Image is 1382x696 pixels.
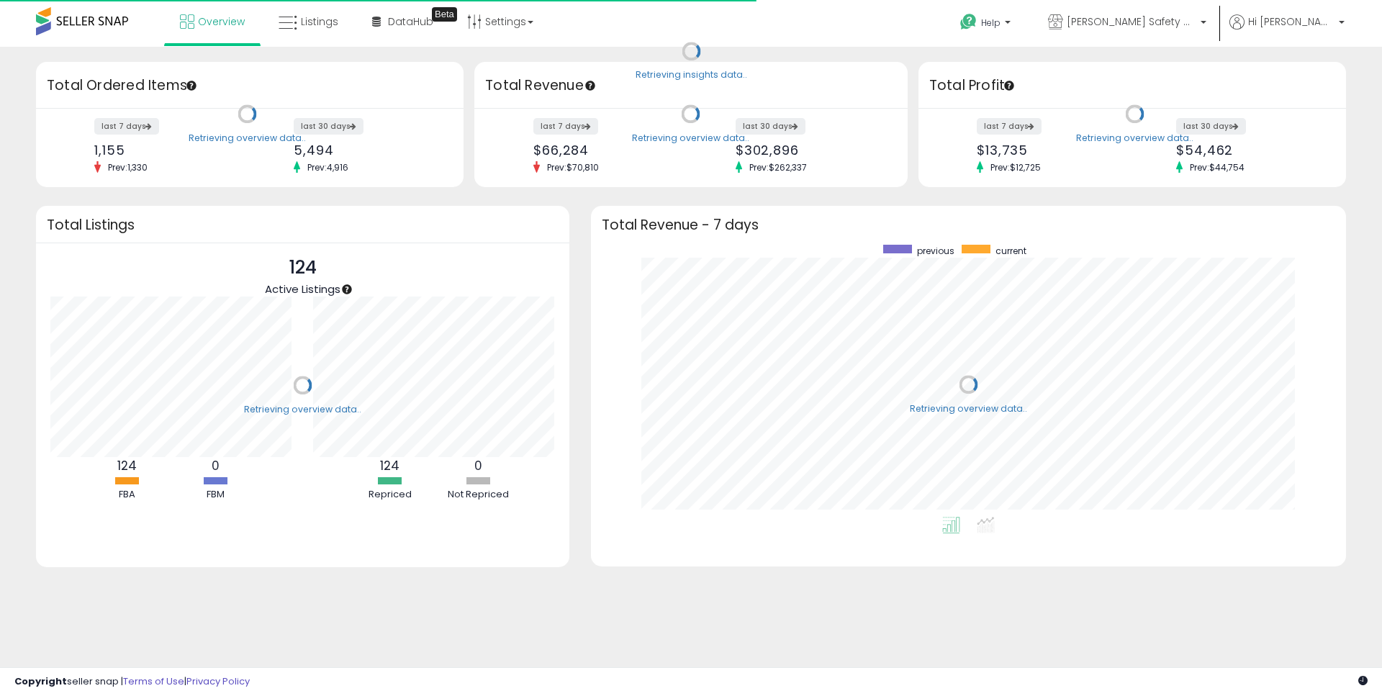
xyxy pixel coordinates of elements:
[981,17,1001,29] span: Help
[1076,132,1193,145] div: Retrieving overview data..
[432,7,457,22] div: Tooltip anchor
[910,402,1027,415] div: Retrieving overview data..
[198,14,245,29] span: Overview
[959,13,977,31] i: Get Help
[1067,14,1196,29] span: [PERSON_NAME] Safety & Supply
[244,403,361,416] div: Retrieving overview data..
[949,2,1025,47] a: Help
[189,132,306,145] div: Retrieving overview data..
[632,132,749,145] div: Retrieving overview data..
[388,14,433,29] span: DataHub
[1229,14,1345,47] a: Hi [PERSON_NAME]
[1248,14,1334,29] span: Hi [PERSON_NAME]
[301,14,338,29] span: Listings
